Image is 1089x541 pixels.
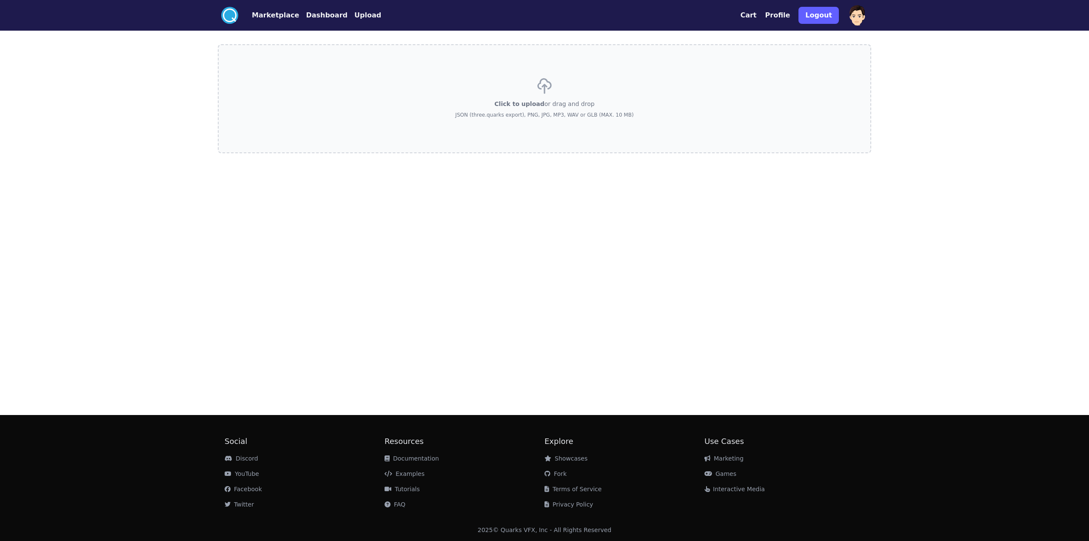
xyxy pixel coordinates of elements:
a: Interactive Media [704,486,765,492]
a: Marketplace [238,10,299,20]
a: FAQ [385,501,405,508]
a: Discord [225,455,258,462]
a: Fork [544,470,567,477]
a: YouTube [225,470,259,477]
button: Dashboard [306,10,348,20]
img: profile [847,5,868,26]
h2: Use Cases [704,435,864,447]
h2: Explore [544,435,704,447]
button: Profile [765,10,790,20]
a: Documentation [385,455,439,462]
a: Twitter [225,501,254,508]
a: Logout [798,3,839,27]
button: Logout [798,7,839,24]
a: Games [704,470,736,477]
p: JSON (three.quarks export), PNG, JPG, MP3, WAV or GLB (MAX. 10 MB) [455,112,633,118]
a: Upload [348,10,381,20]
button: Cart [740,10,756,20]
h2: Social [225,435,385,447]
p: or drag and drop [494,100,594,108]
span: Click to upload [494,100,544,107]
a: Terms of Service [544,486,602,492]
button: Upload [354,10,381,20]
a: Examples [385,470,425,477]
div: 2025 © Quarks VFX, Inc - All Rights Reserved [478,526,612,534]
a: Showcases [544,455,587,462]
a: Privacy Policy [544,501,593,508]
a: Tutorials [385,486,420,492]
a: Dashboard [299,10,348,20]
a: Marketing [704,455,744,462]
a: Facebook [225,486,262,492]
h2: Resources [385,435,544,447]
button: Marketplace [252,10,299,20]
